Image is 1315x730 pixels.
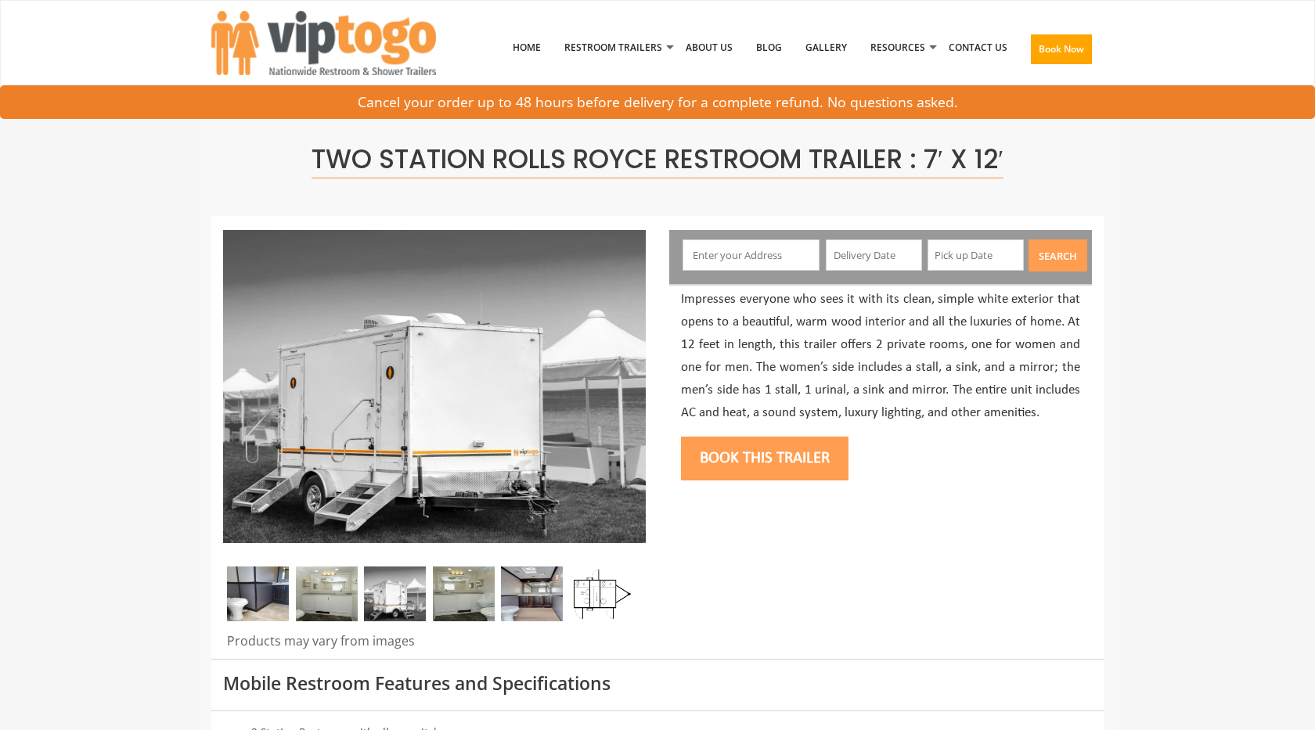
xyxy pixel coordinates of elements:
[211,11,436,75] img: VIPTOGO
[227,566,289,621] img: A close view of inside of a station with a stall, mirror and cabinets
[433,566,495,621] img: Gel 2 station 03
[296,566,358,621] img: Gel 2 station 02
[312,141,1003,178] span: Two Station Rolls Royce Restroom Trailer : 7′ x 12′
[859,7,937,88] a: Resources
[553,7,674,88] a: Restroom Trailers
[223,632,646,659] div: Products may vary from images
[1019,7,1104,98] a: Book Now
[674,7,744,88] a: About Us
[928,239,1024,271] input: Pick up Date
[744,7,794,88] a: Blog
[1031,34,1092,64] button: Book Now
[223,674,1092,693] h3: Mobile Restroom Features and Specifications
[937,7,1019,88] a: Contact Us
[1029,239,1087,272] button: Search
[501,566,563,621] img: A close view of inside of a station with a stall, mirror and cabinets
[364,566,426,621] img: A mini restroom trailer with two separate stations and separate doors for males and females
[683,239,820,271] input: Enter your Address
[794,7,859,88] a: Gallery
[1252,667,1315,730] button: Live Chat
[681,437,848,480] button: Book this trailer
[826,239,922,271] input: Delivery Date
[569,566,631,621] img: Floor Plan of 2 station restroom with sink and toilet
[681,289,1080,424] p: Impresses everyone who sees it with its clean, simple white exterior that opens to a beautiful, w...
[223,230,646,543] img: Side view of two station restroom trailer with separate doors for males and females
[501,7,553,88] a: Home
